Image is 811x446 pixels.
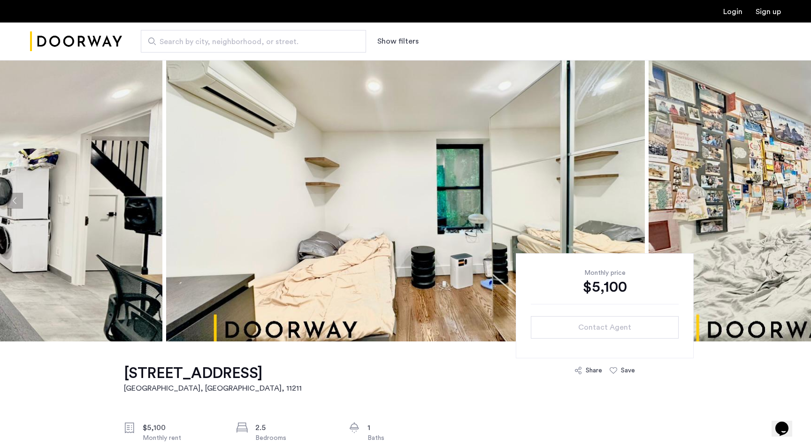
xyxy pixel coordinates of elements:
[141,30,366,53] input: Apartment Search
[30,24,122,59] img: logo
[367,433,446,443] div: Baths
[788,193,804,209] button: Next apartment
[578,322,631,333] span: Contact Agent
[30,24,122,59] a: Cazamio Logo
[124,364,302,383] h1: [STREET_ADDRESS]
[255,433,334,443] div: Bedrooms
[7,193,23,209] button: Previous apartment
[586,366,602,375] div: Share
[143,422,222,433] div: $5,100
[756,8,781,15] a: Registration
[531,268,679,278] div: Monthly price
[143,433,222,443] div: Monthly rent
[723,8,742,15] a: Login
[255,422,334,433] div: 2.5
[160,36,340,47] span: Search by city, neighborhood, or street.
[166,60,645,341] img: apartment
[367,422,446,433] div: 1
[621,366,635,375] div: Save
[377,36,419,47] button: Show or hide filters
[124,383,302,394] h2: [GEOGRAPHIC_DATA], [GEOGRAPHIC_DATA] , 11211
[124,364,302,394] a: [STREET_ADDRESS][GEOGRAPHIC_DATA], [GEOGRAPHIC_DATA], 11211
[772,408,802,437] iframe: chat widget
[531,316,679,339] button: button
[531,278,679,296] div: $5,100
